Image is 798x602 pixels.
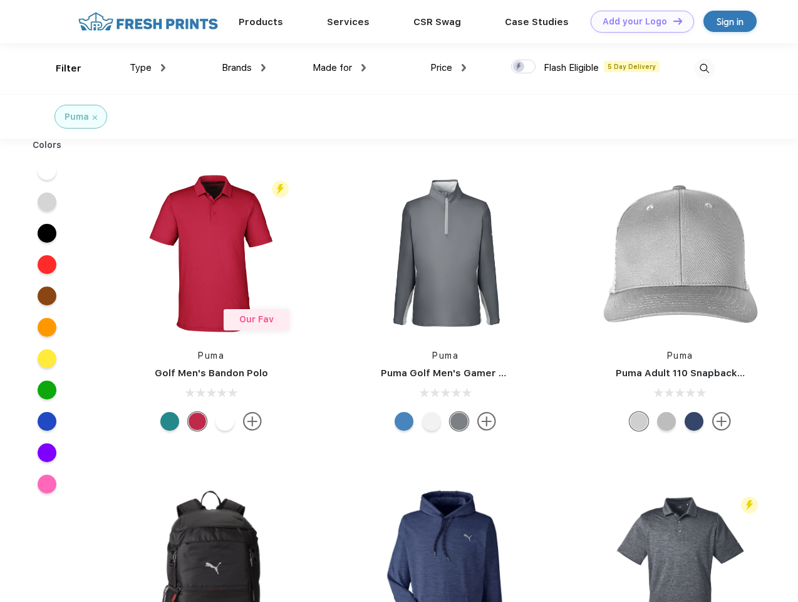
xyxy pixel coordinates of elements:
div: Bright White [422,412,441,431]
img: flash_active_toggle.svg [741,497,758,514]
div: Filter [56,61,81,76]
img: dropdown.png [261,64,266,71]
img: more.svg [712,412,731,431]
span: Brands [222,62,252,73]
img: DT [673,18,682,24]
img: more.svg [477,412,496,431]
span: 5 Day Delivery [604,61,660,72]
a: Golf Men's Bandon Polo [155,367,268,379]
img: flash_active_toggle.svg [272,181,289,198]
div: Ski Patrol [188,412,207,431]
div: Add your Logo [603,16,667,27]
div: Quarry Brt Whit [630,412,648,431]
div: Quarry with Brt Whit [657,412,676,431]
img: more.svg [243,412,262,431]
div: Bright White [215,412,234,431]
img: dropdown.png [361,64,366,71]
img: func=resize&h=266 [362,170,529,337]
a: Products [239,16,283,28]
span: Our Fav [239,314,274,324]
img: fo%20logo%202.webp [75,11,222,33]
div: Puma [65,110,89,124]
img: dropdown.png [462,64,466,71]
img: func=resize&h=266 [128,170,294,337]
img: desktop_search.svg [694,58,715,79]
a: Puma [667,351,693,361]
img: func=resize&h=266 [597,170,764,337]
a: Sign in [703,11,757,32]
a: Puma Golf Men's Gamer Golf Quarter-Zip [381,367,579,379]
div: Colors [23,139,71,152]
span: Type [130,62,152,73]
div: Sign in [717,14,744,29]
a: CSR Swag [413,16,461,28]
a: Puma [198,351,224,361]
span: Flash Eligible [544,62,599,73]
span: Price [430,62,452,73]
div: Quiet Shade [450,412,469,431]
div: Green Lagoon [160,412,179,431]
div: Peacoat with Qut Shd [685,412,703,431]
div: Bright Cobalt [395,412,413,431]
img: dropdown.png [161,64,165,71]
span: Made for [313,62,352,73]
img: filter_cancel.svg [93,115,97,120]
a: Puma [432,351,459,361]
a: Services [327,16,370,28]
